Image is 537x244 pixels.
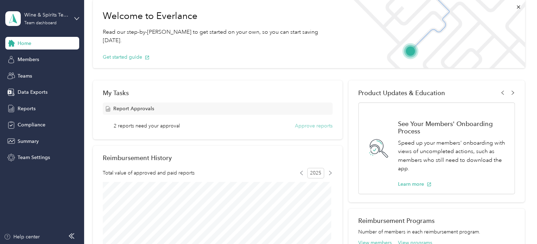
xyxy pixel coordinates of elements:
[18,40,31,47] span: Home
[358,228,515,236] p: Number of members in each reimbursement program.
[18,105,36,112] span: Reports
[103,169,195,177] span: Total value of approved and paid reports
[18,138,39,145] span: Summary
[358,217,515,224] h2: Reimbursement Programs
[103,53,150,61] button: Get started guide
[398,120,507,135] h1: See Your Members' Onboarding Process
[498,205,537,244] iframe: Everlance-gr Chat Button Frame
[398,139,507,173] p: Speed up your members' onboarding with views of uncompleted actions, such as members who still ne...
[358,89,445,97] span: Product Updates & Education
[4,233,40,240] button: Help center
[398,180,431,188] button: Learn more
[307,168,324,178] span: 2025
[18,56,39,63] span: Members
[103,154,172,161] h2: Reimbursement History
[18,88,48,96] span: Data Exports
[24,21,57,25] div: Team dashboard
[295,122,333,130] button: Approve reports
[18,72,32,80] span: Teams
[113,105,154,112] span: Report Approvals
[18,154,50,161] span: Team Settings
[103,89,333,97] div: My Tasks
[114,122,180,130] span: 2 reports need your approval
[24,11,68,19] div: Wine & Spirits Team
[103,11,336,22] h1: Welcome to Everlance
[18,121,45,128] span: Compliance
[103,28,336,45] p: Read our step-by-[PERSON_NAME] to get started on your own, so you can start saving [DATE].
